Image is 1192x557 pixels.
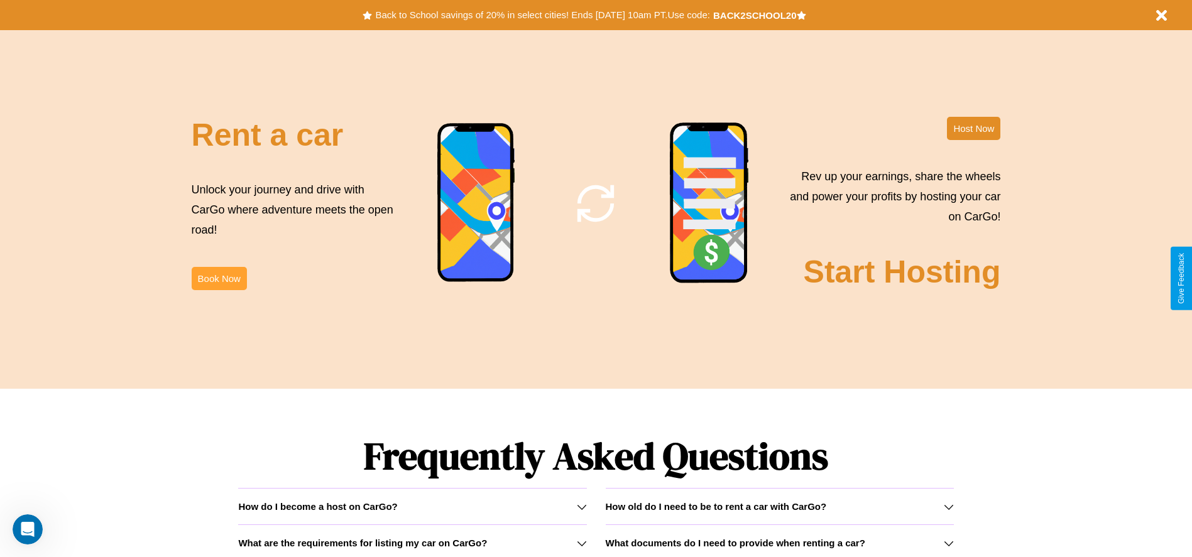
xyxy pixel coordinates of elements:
[669,122,750,285] img: phone
[238,501,397,512] h3: How do I become a host on CarGo?
[606,501,827,512] h3: How old do I need to be to rent a car with CarGo?
[192,180,398,241] p: Unlock your journey and drive with CarGo where adventure meets the open road!
[238,538,487,548] h3: What are the requirements for listing my car on CarGo?
[713,10,797,21] b: BACK2SCHOOL20
[372,6,713,24] button: Back to School savings of 20% in select cities! Ends [DATE] 10am PT.Use code:
[947,117,1000,140] button: Host Now
[804,254,1001,290] h2: Start Hosting
[1177,253,1186,304] div: Give Feedback
[192,117,344,153] h2: Rent a car
[238,424,953,488] h1: Frequently Asked Questions
[782,166,1000,227] p: Rev up your earnings, share the wheels and power your profits by hosting your car on CarGo!
[606,538,865,548] h3: What documents do I need to provide when renting a car?
[13,514,43,544] iframe: Intercom live chat
[437,122,516,284] img: phone
[192,267,247,290] button: Book Now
